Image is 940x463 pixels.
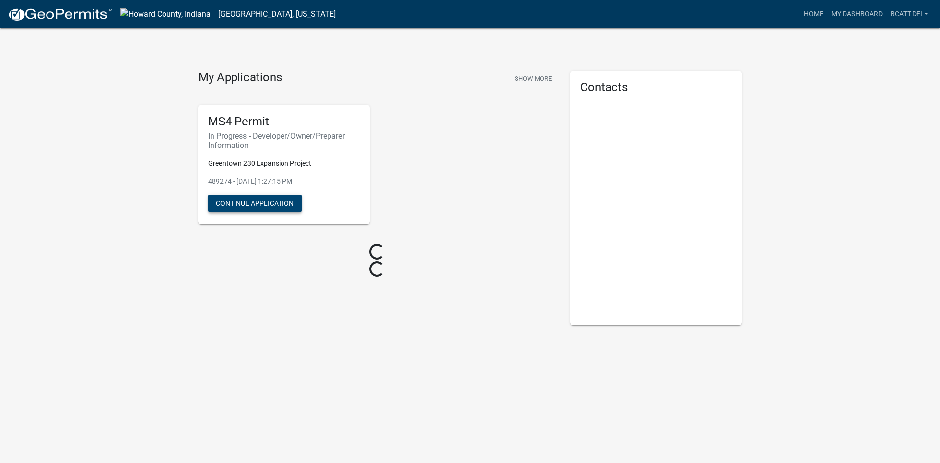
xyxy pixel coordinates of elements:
[800,5,827,24] a: Home
[827,5,887,24] a: My Dashboard
[208,131,360,150] h6: In Progress - Developer/Owner/Preparer Information
[218,6,336,23] a: [GEOGRAPHIC_DATA], [US_STATE]
[208,195,302,212] button: Continue Application
[511,71,556,87] button: Show More
[120,8,211,20] img: Howard County, Indiana
[208,158,360,169] p: Greentown 230 Expansion Project
[887,5,932,24] a: BCatt-DEI
[580,80,732,95] h5: Contacts
[198,71,282,85] h4: My Applications
[208,115,360,129] h5: MS4 Permit
[208,176,360,187] p: 489274 - [DATE] 1:27:15 PM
